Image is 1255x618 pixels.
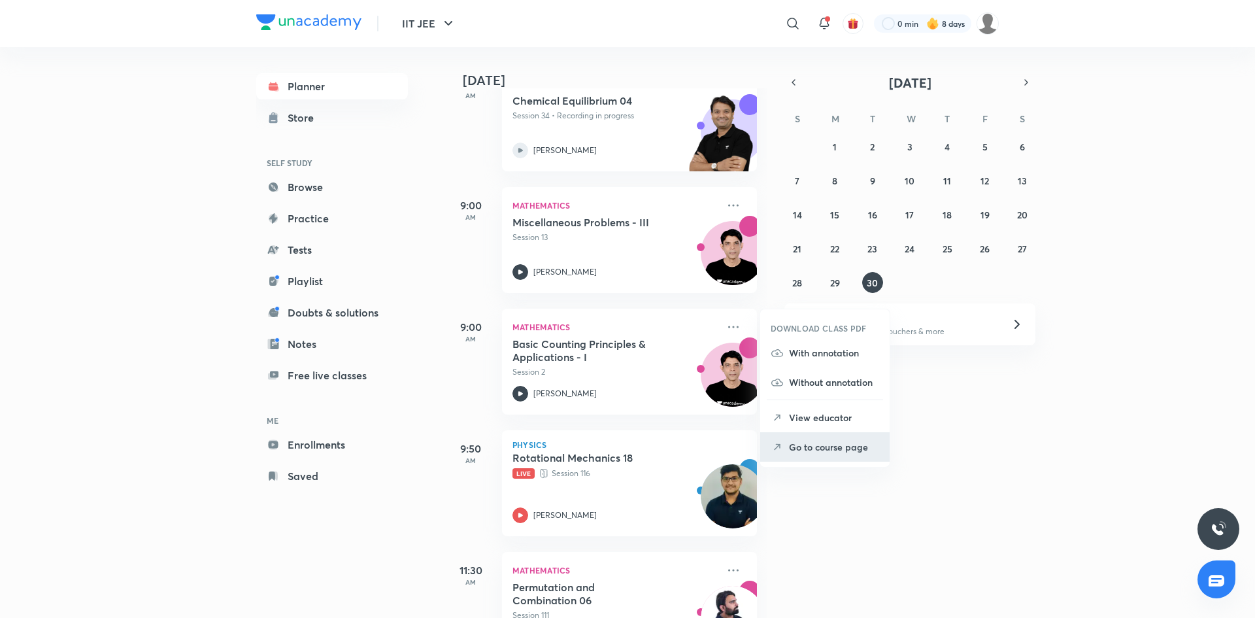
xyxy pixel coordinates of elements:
button: September 7, 2025 [787,170,808,191]
button: September 30, 2025 [862,272,883,293]
abbr: September 19, 2025 [980,209,990,221]
a: Notes [256,331,408,357]
abbr: September 11, 2025 [943,175,951,187]
p: [PERSON_NAME] [533,145,597,156]
p: AM [444,213,497,221]
a: Browse [256,174,408,200]
h5: 11:30 [444,562,497,578]
button: September 4, 2025 [937,136,958,157]
button: September 16, 2025 [862,204,883,225]
abbr: September 3, 2025 [907,141,912,153]
abbr: September 21, 2025 [793,243,801,255]
button: September 28, 2025 [787,272,808,293]
button: avatar [843,13,863,34]
h6: SELF STUDY [256,152,408,174]
p: Session 13 [512,232,718,243]
img: Avatar [701,350,764,413]
p: [PERSON_NAME] [533,388,597,400]
abbr: September 22, 2025 [830,243,839,255]
div: Store [288,110,322,126]
abbr: September 26, 2025 [980,243,990,255]
button: September 11, 2025 [937,170,958,191]
button: September 13, 2025 [1012,170,1033,191]
p: AM [444,335,497,343]
p: Win a laptop, vouchers & more [835,326,996,337]
img: streak [926,17,939,30]
p: Mathematics [512,562,718,578]
abbr: September 8, 2025 [832,175,837,187]
img: ttu [1211,521,1226,537]
h5: Rotational Mechanics 18 [512,451,675,464]
abbr: September 23, 2025 [867,243,877,255]
button: September 15, 2025 [824,204,845,225]
img: Aayush Kumar Jha [977,12,999,35]
abbr: Tuesday [870,112,875,125]
button: September 19, 2025 [975,204,996,225]
p: Physics [512,441,746,449]
h5: 9:50 [444,441,497,456]
button: September 5, 2025 [975,136,996,157]
button: [DATE] [803,73,1017,92]
button: September 22, 2025 [824,238,845,259]
p: Mathematics [512,197,718,213]
h6: Refer friends [835,312,996,326]
h6: DOWNLOAD CLASS PDF [771,322,867,334]
button: September 23, 2025 [862,238,883,259]
button: September 9, 2025 [862,170,883,191]
abbr: September 20, 2025 [1017,209,1028,221]
a: Store [256,105,408,131]
abbr: Monday [831,112,839,125]
p: With annotation [789,346,879,360]
button: September 25, 2025 [937,238,958,259]
button: September 24, 2025 [899,238,920,259]
p: Go to course page [789,440,879,454]
button: September 26, 2025 [975,238,996,259]
a: Doubts & solutions [256,300,408,326]
p: AM [444,456,497,464]
abbr: September 4, 2025 [945,141,950,153]
h5: Permutation and Combination 06 [512,581,675,607]
abbr: September 30, 2025 [867,277,878,289]
abbr: September 25, 2025 [943,243,952,255]
h5: 9:00 [444,319,497,335]
a: Practice [256,205,408,232]
abbr: Wednesday [907,112,916,125]
abbr: September 7, 2025 [795,175,799,187]
p: Session 2 [512,366,718,378]
button: September 29, 2025 [824,272,845,293]
button: September 18, 2025 [937,204,958,225]
h5: Chemical Equilibrium 04 [512,94,675,107]
a: Playlist [256,268,408,294]
img: Company Logo [256,14,361,30]
span: [DATE] [889,74,931,92]
button: September 8, 2025 [824,170,845,191]
abbr: September 5, 2025 [982,141,988,153]
abbr: September 1, 2025 [833,141,837,153]
abbr: September 10, 2025 [905,175,914,187]
p: Without annotation [789,375,879,389]
abbr: September 12, 2025 [980,175,989,187]
button: September 20, 2025 [1012,204,1033,225]
span: Live [512,468,535,479]
img: Avatar [701,228,764,291]
h5: Basic Counting Principles & Applications - I [512,337,675,364]
p: View educator [789,411,879,424]
p: [PERSON_NAME] [533,266,597,278]
h4: [DATE] [463,73,770,88]
abbr: September 2, 2025 [870,141,875,153]
p: [PERSON_NAME] [533,509,597,521]
button: September 27, 2025 [1012,238,1033,259]
abbr: Thursday [945,112,950,125]
abbr: September 29, 2025 [830,277,840,289]
button: September 17, 2025 [899,204,920,225]
abbr: September 24, 2025 [905,243,914,255]
p: AM [444,92,497,99]
button: IIT JEE [394,10,464,37]
abbr: September 16, 2025 [868,209,877,221]
button: September 3, 2025 [899,136,920,157]
button: September 1, 2025 [824,136,845,157]
abbr: September 27, 2025 [1018,243,1027,255]
a: Planner [256,73,408,99]
abbr: Sunday [795,112,800,125]
h5: 9:00 [444,197,497,213]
